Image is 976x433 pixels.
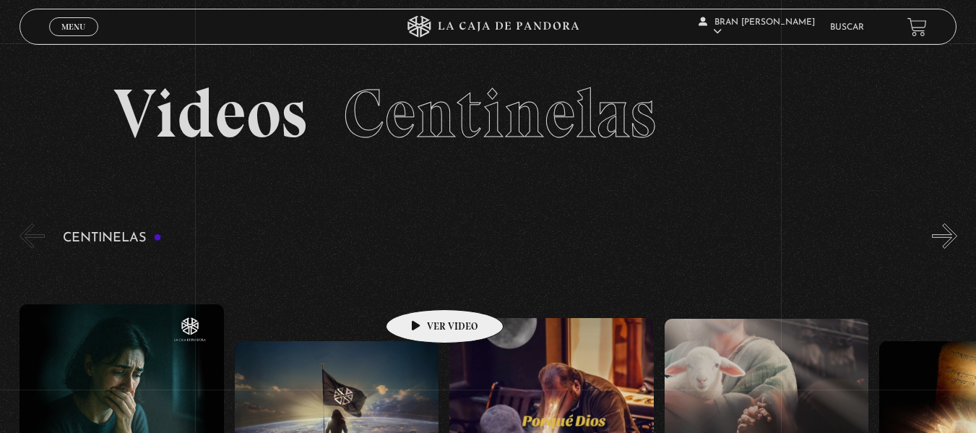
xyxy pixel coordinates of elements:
a: View your shopping cart [907,17,927,36]
span: Bran [PERSON_NAME] [699,18,815,36]
h2: Videos [113,80,863,148]
span: Cerrar [56,35,90,45]
span: Centinelas [343,72,656,155]
a: Buscar [830,23,864,32]
button: Previous [20,223,45,249]
h3: Centinelas [63,231,162,245]
span: Menu [61,22,85,31]
button: Next [932,223,957,249]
